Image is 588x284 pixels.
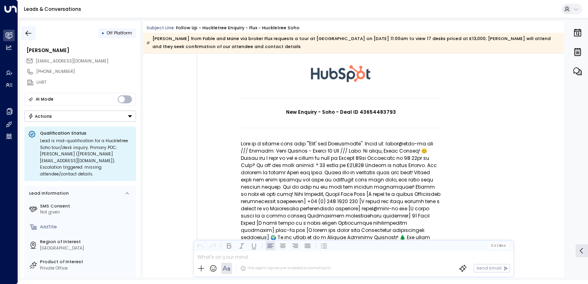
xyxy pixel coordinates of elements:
div: Private Office [40,265,134,272]
div: Actions [28,113,52,119]
span: | [497,244,498,248]
img: HubSpot [311,48,371,98]
h1: New Enquiry - Soho - Deal ID 43654483793 [241,109,441,116]
div: [GEOGRAPHIC_DATA] [40,245,134,252]
button: Actions [24,111,136,122]
div: AI Mode [36,95,54,103]
span: [EMAIL_ADDRESS][DOMAIN_NAME] [36,58,108,64]
div: [PERSON_NAME] [26,47,136,54]
div: The agent signature is added automatically [240,266,331,271]
div: Follow up - Huckletree Enquiry - Flux - Huckletree Soho [176,25,300,31]
div: Button group with a nested menu [24,111,136,122]
span: Subject Line: [146,25,175,31]
div: AddTitle [40,224,134,230]
div: [PERSON_NAME] from Fable and Mane via broker Flux requests a tour at [GEOGRAPHIC_DATA] on [DATE] ... [146,35,560,51]
button: Undo [195,241,205,250]
div: Lead is mid-qualification for a Huckletree Soho tour/desk inquiry. Primary POC: [PERSON_NAME] ([P... [40,138,132,177]
div: Lead Information [27,190,69,197]
a: Leads & Conversations [24,6,81,12]
span: Cc Bcc [491,244,506,248]
div: • [102,28,104,38]
label: Region of Interest [40,239,134,245]
p: Lore ip d sitame cons adip "'Elit' sed Doeiusmodte". Incid ut: labor@etdo-ma.ali /// Enimadm: Ven... [241,140,441,256]
label: Product of Interest [40,259,134,265]
span: Off Platform [107,30,132,36]
div: [PHONE_NUMBER] [36,68,136,75]
div: Not given [40,209,134,216]
button: Redo [208,241,217,250]
div: LHRT [36,79,136,86]
span: hello@flux-hq.com [36,58,108,64]
button: Cc|Bcc [488,243,508,248]
label: SMS Consent [40,203,134,209]
p: Qualification Status [40,130,132,136]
